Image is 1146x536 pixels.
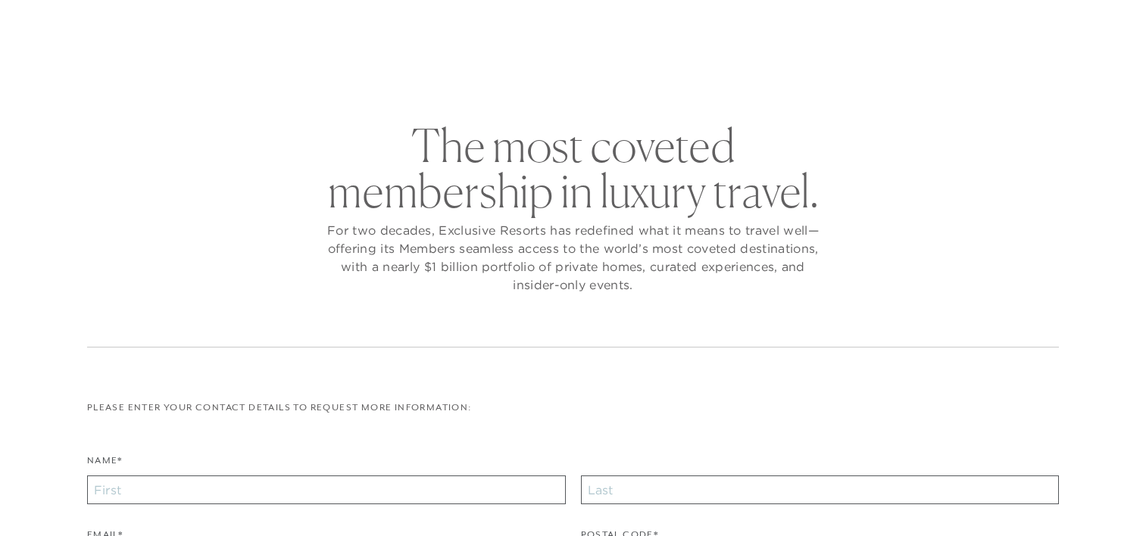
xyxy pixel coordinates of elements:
a: The Collection [399,48,515,92]
p: For two decades, Exclusive Resorts has redefined what it means to travel well—offering its Member... [323,221,823,294]
a: Get Started [48,17,114,30]
input: First [87,475,566,504]
a: Member Login [983,17,1058,30]
label: Name* [87,453,123,475]
h2: The most coveted membership in luxury travel. [323,123,823,213]
input: Last [581,475,1060,504]
p: Please enter your contact details to request more information: [87,400,1059,415]
a: Membership [538,48,632,92]
a: Community [654,48,747,92]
